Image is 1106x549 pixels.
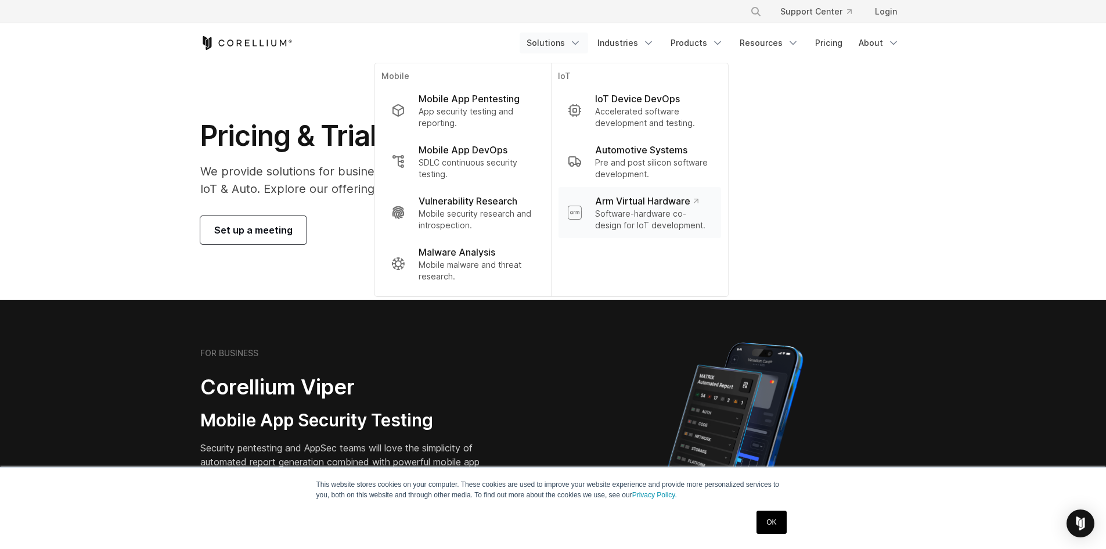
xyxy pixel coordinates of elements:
p: We provide solutions for businesses, research teams, community individuals, and IoT & Auto. Explo... [200,163,663,198]
p: This website stores cookies on your computer. These cookies are used to improve your website expe... [316,479,790,500]
p: IoT [558,70,720,85]
a: Set up a meeting [200,216,307,244]
a: Vulnerability Research Mobile security research and introspection. [381,187,543,238]
a: Automotive Systems Pre and post silicon software development. [558,136,720,187]
h3: Mobile App Security Testing [200,410,498,432]
p: Pre and post silicon software development. [595,157,711,180]
span: Set up a meeting [214,223,293,237]
a: OK [756,511,786,534]
button: Search [745,1,766,22]
h1: Pricing & Trials [200,119,663,153]
p: Mobile [381,70,543,85]
a: Login [866,1,906,22]
a: Support Center [771,1,861,22]
a: Products [664,33,730,53]
a: Mobile App Pentesting App security testing and reporting. [381,85,543,136]
p: Software-hardware co-design for IoT development. [595,208,711,231]
p: Malware Analysis [419,245,495,259]
a: Pricing [808,33,849,53]
h6: FOR BUSINESS [200,348,258,358]
p: Mobile App DevOps [419,143,507,157]
div: Navigation Menu [520,33,906,53]
a: Resources [733,33,806,53]
a: Corellium Home [200,36,293,50]
a: Arm Virtual Hardware Software-hardware co-design for IoT development. [558,187,720,238]
p: SDLC continuous security testing. [419,157,534,180]
h2: Corellium Viper [200,374,498,400]
div: Open Intercom Messenger [1067,509,1094,537]
p: Accelerated software development and testing. [595,106,711,129]
img: Corellium MATRIX automated report on iPhone showing app vulnerability test results across securit... [648,337,823,540]
p: Mobile App Pentesting [419,92,520,106]
p: App security testing and reporting. [419,106,534,129]
p: Mobile malware and threat research. [419,259,534,282]
a: IoT Device DevOps Accelerated software development and testing. [558,85,720,136]
p: IoT Device DevOps [595,92,680,106]
a: About [852,33,906,53]
p: Vulnerability Research [419,194,517,208]
p: Automotive Systems [595,143,687,157]
a: Privacy Policy. [632,491,677,499]
p: Security pentesting and AppSec teams will love the simplicity of automated report generation comb... [200,441,498,483]
a: Solutions [520,33,588,53]
p: Mobile security research and introspection. [419,208,534,231]
a: Malware Analysis Mobile malware and threat research. [381,238,543,289]
p: Arm Virtual Hardware [595,194,698,208]
a: Mobile App DevOps SDLC continuous security testing. [381,136,543,187]
a: Industries [590,33,661,53]
div: Navigation Menu [736,1,906,22]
